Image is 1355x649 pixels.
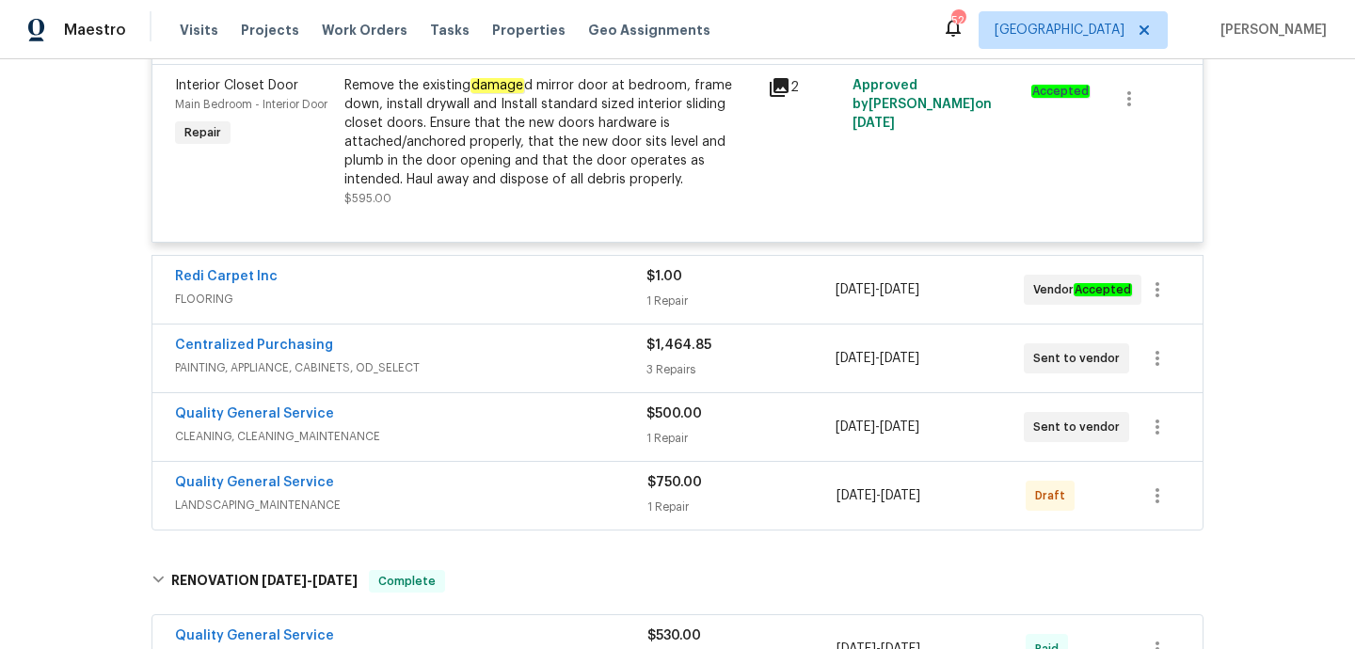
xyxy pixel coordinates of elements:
span: - [837,486,920,505]
div: 1 Repair [646,429,835,448]
span: - [836,418,919,436]
span: Draft [1035,486,1073,505]
span: $750.00 [647,476,702,489]
span: Projects [241,21,299,40]
h6: RENOVATION [171,570,358,593]
span: Visits [180,21,218,40]
span: Approved by [PERSON_NAME] on [853,79,992,130]
a: Centralized Purchasing [175,339,333,352]
span: Geo Assignments [588,21,710,40]
span: CLEANING, CLEANING_MAINTENANCE [175,427,646,446]
span: [PERSON_NAME] [1213,21,1327,40]
span: - [836,349,919,368]
span: $1,464.85 [646,339,711,352]
em: damage [470,78,524,93]
span: FLOORING [175,290,646,309]
div: RENOVATION [DATE]-[DATE]Complete [146,551,1209,611]
span: [GEOGRAPHIC_DATA] [995,21,1124,40]
span: [DATE] [853,117,895,130]
a: Quality General Service [175,629,334,642]
span: $500.00 [646,407,702,420]
div: Remove the existing d mirror door at bedroom, frame down, install drywall and Install standard si... [344,76,757,189]
span: [DATE] [837,489,876,502]
div: 3 Repairs [646,360,835,379]
a: Quality General Service [175,476,334,489]
span: Sent to vendor [1033,349,1127,368]
span: [DATE] [880,283,919,296]
a: Quality General Service [175,407,334,420]
div: 1 Repair [647,498,837,516]
div: 2 [768,76,841,99]
span: $595.00 [344,193,391,204]
em: Accepted [1031,85,1090,98]
span: [DATE] [312,574,358,587]
span: Repair [177,123,229,142]
div: 1 Repair [646,292,835,310]
span: Properties [492,21,566,40]
span: [DATE] [836,352,875,365]
span: LANDSCAPING_MAINTENANCE [175,496,647,514]
span: [DATE] [262,574,307,587]
span: [DATE] [880,420,919,434]
span: - [836,280,919,299]
span: [DATE] [881,489,920,502]
span: [DATE] [836,420,875,434]
span: $1.00 [646,270,682,283]
em: Accepted [1074,283,1132,296]
span: Maestro [64,21,126,40]
span: - [262,574,358,587]
span: Complete [371,572,443,591]
div: 52 [951,11,964,30]
span: Main Bedroom - Interior Door [175,99,327,110]
span: [DATE] [836,283,875,296]
span: Interior Closet Door [175,79,298,92]
span: Work Orders [322,21,407,40]
span: $530.00 [647,629,701,642]
span: Sent to vendor [1033,418,1127,436]
span: PAINTING, APPLIANCE, CABINETS, OD_SELECT [175,358,646,377]
a: Redi Carpet Inc [175,270,278,283]
span: Vendor [1033,280,1140,299]
span: [DATE] [880,352,919,365]
span: Tasks [430,24,470,37]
